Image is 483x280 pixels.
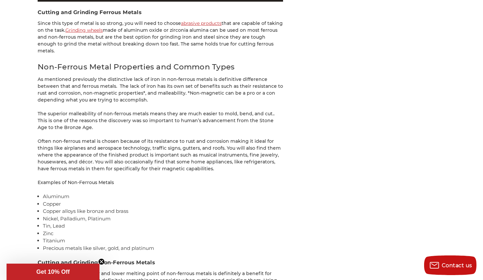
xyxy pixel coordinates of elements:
li: Tin, Lead [43,222,283,230]
p: The superior malleability of non-ferrous metals means they are much easier to mold, bend, and cut... [38,110,283,131]
button: Close teaser [98,258,105,265]
span: Contact us [442,262,472,269]
h3: Cutting and Grinding Ferrous Metals [38,9,283,16]
li: Precious metals like silver, gold, and platinum [43,245,283,252]
li: Titanium [43,237,283,245]
button: Contact us [424,255,476,275]
li: Zinc [43,230,283,237]
li: Aluminum [43,193,283,200]
a: Grinding wheels [65,27,103,33]
li: Nickel, Palladium, Platinum [43,215,283,223]
h2: Non-Ferrous Metal Properties and Common Types [38,61,283,73]
li: Copper [43,200,283,208]
h3: Cutting and Grinding Non-Ferrous Metals [38,259,283,267]
p: Often non-ferrous metal is chosen because of its resistance to rust and corrosion making it ideal... [38,138,283,172]
a: abrasive products [181,20,222,26]
p: Examples of Non-Ferrous Metals [38,179,283,186]
div: Get 10% OffClose teaser [7,264,99,280]
p: As mentioned previously the distinctive lack of iron in non-ferrous metals is definitive differen... [38,76,283,103]
li: Copper alloys like bronze and brass [43,208,283,215]
p: Since this type of metal is so strong, you will need to choose that are capable of taking on the ... [38,20,283,54]
span: Get 10% Off [36,269,70,275]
